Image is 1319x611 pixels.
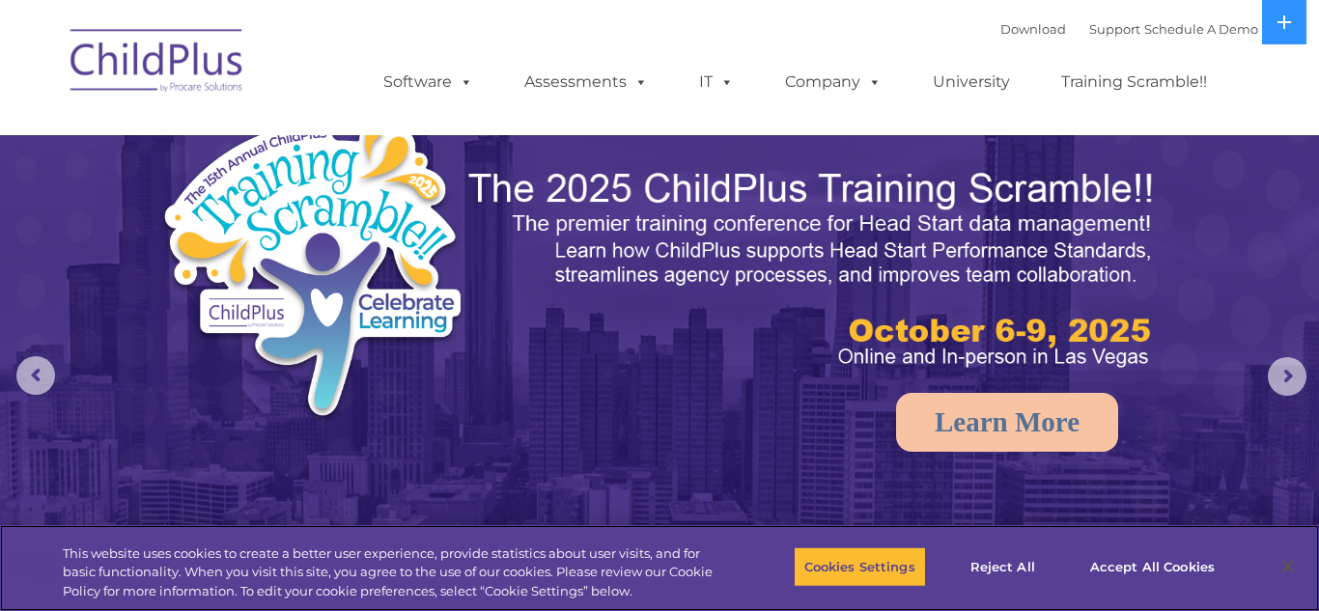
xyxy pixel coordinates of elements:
[268,207,351,221] span: Phone number
[505,63,667,101] a: Assessments
[1000,21,1066,37] a: Download
[1089,21,1140,37] a: Support
[1080,546,1225,587] button: Accept All Cookies
[364,63,492,101] a: Software
[896,393,1118,452] a: Learn More
[680,63,753,101] a: IT
[63,544,725,601] div: This website uses cookies to create a better user experience, provide statistics about user visit...
[1042,63,1226,101] a: Training Scramble!!
[1267,545,1309,588] button: Close
[61,15,254,112] img: ChildPlus by Procare Solutions
[794,546,926,587] button: Cookies Settings
[942,546,1063,587] button: Reject All
[1144,21,1258,37] a: Schedule A Demo
[913,63,1029,101] a: University
[268,127,327,142] span: Last name
[1000,21,1258,37] font: |
[766,63,901,101] a: Company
